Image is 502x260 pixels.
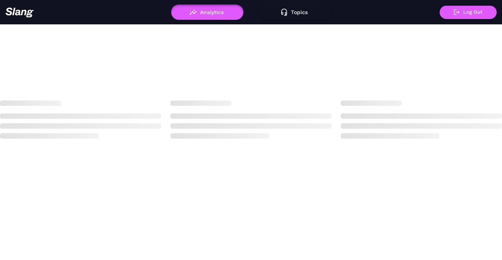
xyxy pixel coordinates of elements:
[171,5,243,20] button: Analytics
[5,7,34,18] img: 623511267c55cb56e2f2a487_logo2.png
[171,9,243,14] a: Analytics
[259,5,331,20] button: Topics
[440,6,497,19] button: Log Out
